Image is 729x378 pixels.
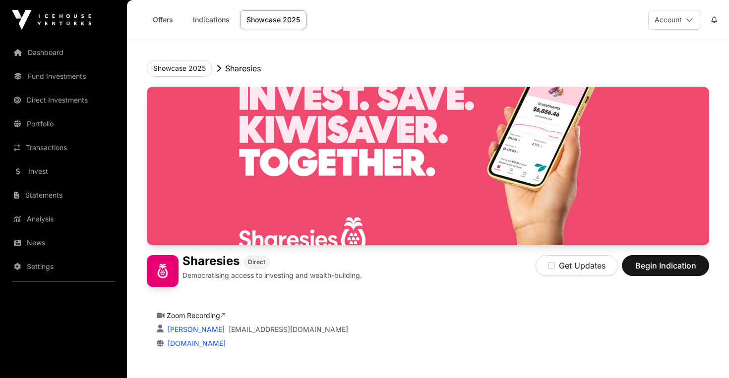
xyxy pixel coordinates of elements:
[164,339,226,347] a: [DOMAIN_NAME]
[147,87,709,245] img: Sharesies
[182,270,362,280] p: Democratising access to investing and wealth-building.
[622,265,709,275] a: Begin Indication
[240,10,306,29] a: Showcase 2025
[147,60,212,77] button: Showcase 2025
[622,255,709,276] button: Begin Indication
[8,65,119,87] a: Fund Investments
[186,10,236,29] a: Indications
[8,184,119,206] a: Statements
[8,256,119,277] a: Settings
[8,232,119,254] a: News
[12,10,91,30] img: Icehouse Ventures Logo
[8,161,119,182] a: Invest
[229,324,348,334] a: [EMAIL_ADDRESS][DOMAIN_NAME]
[167,311,226,320] a: Zoom Recording
[634,260,697,271] span: Begin Indication
[8,113,119,135] a: Portfolio
[648,10,701,30] button: Account
[8,208,119,230] a: Analysis
[8,89,119,111] a: Direct Investments
[536,255,618,276] button: Get Updates
[248,258,265,266] span: Direct
[8,137,119,159] a: Transactions
[8,42,119,63] a: Dashboard
[147,255,179,287] img: Sharesies
[143,10,182,29] a: Offers
[166,325,225,333] a: [PERSON_NAME]
[182,255,240,269] h1: Sharesies
[225,62,261,74] p: Sharesies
